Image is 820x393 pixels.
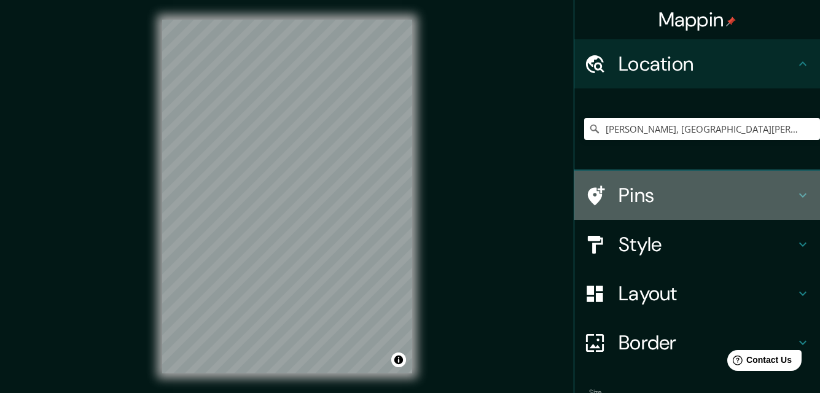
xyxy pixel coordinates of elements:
canvas: Map [162,20,412,373]
iframe: Help widget launcher [711,345,806,379]
div: Pins [574,171,820,220]
button: Toggle attribution [391,352,406,367]
div: Border [574,318,820,367]
img: pin-icon.png [726,17,736,26]
h4: Location [619,52,795,76]
h4: Style [619,232,795,257]
div: Style [574,220,820,269]
h4: Mappin [658,7,736,32]
h4: Border [619,330,795,355]
h4: Layout [619,281,795,306]
h4: Pins [619,183,795,208]
input: Pick your city or area [584,118,820,140]
div: Layout [574,269,820,318]
div: Location [574,39,820,88]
